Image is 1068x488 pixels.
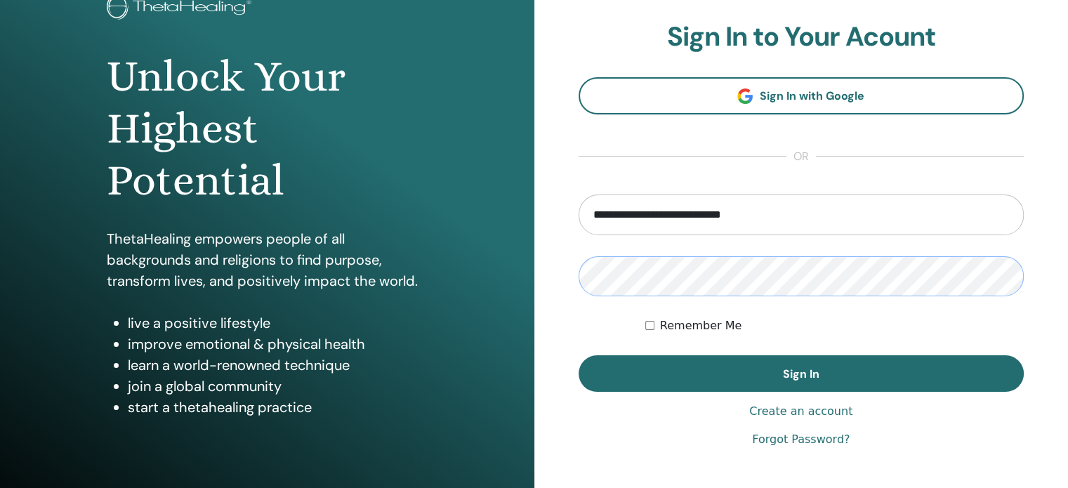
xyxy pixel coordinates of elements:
p: ThetaHealing empowers people of all backgrounds and religions to find purpose, transform lives, a... [107,228,428,291]
a: Sign In with Google [579,77,1024,114]
li: join a global community [128,376,428,397]
a: Create an account [749,403,852,420]
span: or [786,148,816,165]
li: learn a world-renowned technique [128,355,428,376]
li: start a thetahealing practice [128,397,428,418]
button: Sign In [579,355,1024,392]
h1: Unlock Your Highest Potential [107,51,428,207]
span: Sign In [783,367,819,381]
a: Forgot Password? [752,431,850,448]
span: Sign In with Google [760,88,864,103]
li: live a positive lifestyle [128,312,428,334]
h2: Sign In to Your Acount [579,21,1024,53]
div: Keep me authenticated indefinitely or until I manually logout [645,317,1024,334]
label: Remember Me [660,317,742,334]
li: improve emotional & physical health [128,334,428,355]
